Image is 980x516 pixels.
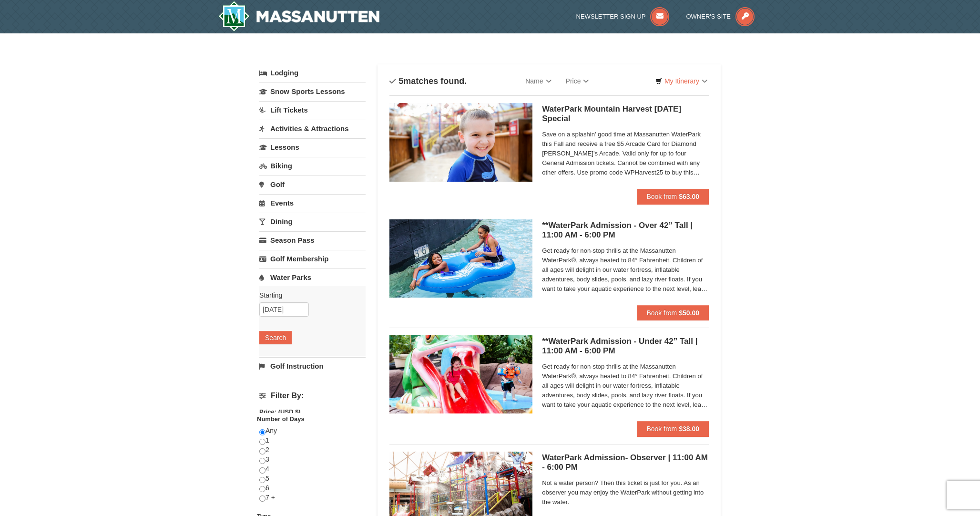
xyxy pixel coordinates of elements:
[259,213,366,230] a: Dining
[518,72,558,91] a: Name
[259,101,366,119] a: Lift Tickets
[649,74,714,88] a: My Itinerary
[686,13,731,20] span: Owner's Site
[646,193,677,200] span: Book from
[646,425,677,433] span: Book from
[576,13,670,20] a: Newsletter Sign Up
[257,415,305,423] strong: Number of Days
[559,72,596,91] a: Price
[637,305,709,320] button: Book from $50.00
[646,309,677,317] span: Book from
[542,337,709,356] h5: **WaterPark Admission - Under 42” Tall | 11:00 AM - 6:00 PM
[259,392,366,400] h4: Filter By:
[542,130,709,177] span: Save on a splashin' good time at Massanutten WaterPark this Fall and receive a free $5 Arcade Car...
[259,331,292,344] button: Search
[389,335,532,413] img: 6619917-738-d4d758dd.jpg
[259,138,366,156] a: Lessons
[259,290,358,300] label: Starting
[259,64,366,82] a: Lodging
[637,189,709,204] button: Book from $63.00
[259,408,301,415] strong: Price: (USD $)
[679,193,699,200] strong: $63.00
[259,357,366,375] a: Golf Instruction
[542,453,709,472] h5: WaterPark Admission- Observer | 11:00 AM - 6:00 PM
[259,250,366,268] a: Golf Membership
[259,157,366,175] a: Biking
[679,309,699,317] strong: $50.00
[542,246,709,294] span: Get ready for non-stop thrills at the Massanutten WaterPark®, always heated to 84° Fahrenheit. Ch...
[259,83,366,100] a: Snow Sports Lessons
[218,1,379,31] a: Massanutten Resort
[259,268,366,286] a: Water Parks
[389,219,532,298] img: 6619917-726-5d57f225.jpg
[686,13,755,20] a: Owner's Site
[542,221,709,240] h5: **WaterPark Admission - Over 42” Tall | 11:00 AM - 6:00 PM
[218,1,379,31] img: Massanutten Resort Logo
[389,103,532,181] img: 6619917-1412-d332ca3f.jpg
[259,426,366,512] div: Any 1 2 3 4 5 6 7 +
[259,194,366,212] a: Events
[542,362,709,410] span: Get ready for non-stop thrills at the Massanutten WaterPark®, always heated to 84° Fahrenheit. Ch...
[542,104,709,124] h5: WaterPark Mountain Harvest [DATE] Special
[637,421,709,436] button: Book from $38.00
[679,425,699,433] strong: $38.00
[259,120,366,137] a: Activities & Attractions
[259,231,366,249] a: Season Pass
[576,13,646,20] span: Newsletter Sign Up
[542,478,709,507] span: Not a water person? Then this ticket is just for you. As an observer you may enjoy the WaterPark ...
[259,175,366,193] a: Golf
